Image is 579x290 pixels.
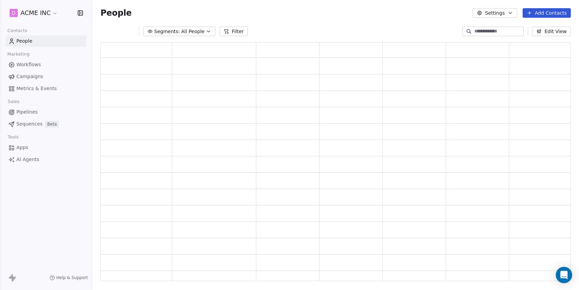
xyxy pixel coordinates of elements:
[101,58,573,281] div: grid
[16,144,28,151] span: Apps
[181,28,204,35] span: All People
[16,38,32,45] span: People
[100,8,132,18] span: People
[12,10,16,16] span: D
[4,26,30,36] span: Contacts
[5,106,86,118] a: Pipelines
[16,61,41,68] span: Workflows
[5,154,86,165] a: AI Agents
[5,83,86,94] a: Metrics & Events
[16,120,42,128] span: Sequences
[532,27,571,36] button: Edit View
[16,73,43,80] span: Campaigns
[556,267,572,283] div: Open Intercom Messenger
[21,9,51,17] span: ACME INC
[473,8,517,18] button: Settings
[5,142,86,153] a: Apps
[16,108,38,116] span: Pipelines
[154,28,180,35] span: Segments:
[56,275,88,280] span: Help & Support
[5,118,86,130] a: SequencesBeta
[16,156,39,163] span: AI Agents
[219,27,248,36] button: Filter
[523,8,571,18] button: Add Contacts
[5,97,23,107] span: Sales
[45,121,59,128] span: Beta
[16,85,57,92] span: Metrics & Events
[4,49,32,59] span: Marketing
[5,71,86,82] a: Campaigns
[8,7,59,19] button: DACME INC
[5,59,86,70] a: Workflows
[50,275,88,280] a: Help & Support
[5,132,22,142] span: Tools
[5,35,86,47] a: People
